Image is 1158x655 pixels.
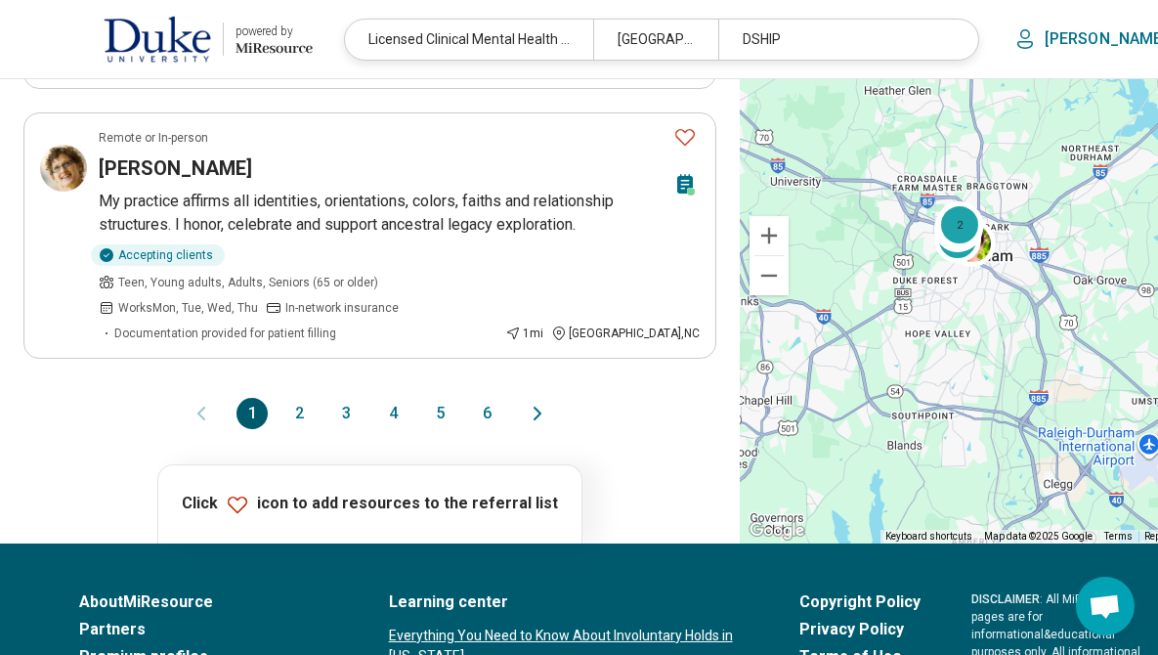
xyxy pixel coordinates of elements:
[31,16,313,63] a: Duke Universitypowered by
[424,398,455,429] button: 5
[99,190,700,237] p: My practice affirms all identities, orientations, colors, faiths and relationship structures. I h...
[665,117,705,157] button: Favorite
[285,299,399,317] span: In-network insurance
[118,274,378,291] span: Teen, Young adults, Adults, Seniors (65 or older)
[799,618,921,641] a: Privacy Policy
[99,154,252,182] h3: [PERSON_NAME]
[745,518,809,544] img: Google
[593,20,717,60] div: [GEOGRAPHIC_DATA], [GEOGRAPHIC_DATA]
[885,530,972,544] button: Keyboard shortcuts
[799,590,921,614] a: Copyright Policy
[345,20,593,60] div: Licensed Clinical Mental Health Counselor (LCMHC), Licensed Clinical Social Worker (LCSW), [MEDIC...
[745,518,809,544] a: Open this area in Google Maps (opens a new window)
[936,201,983,248] div: 2
[104,16,211,63] img: Duke University
[118,299,258,317] span: Works Mon, Tue, Wed, Thu
[79,618,338,641] a: Partners
[91,244,225,266] div: Accepting clients
[283,398,315,429] button: 2
[505,325,543,342] div: 1 mi
[750,256,789,295] button: Zoom out
[99,129,208,147] p: Remote or In-person
[934,205,981,252] div: 2
[236,398,268,429] button: 1
[330,398,362,429] button: 3
[984,531,1093,542] span: Map data ©2025 Google
[718,20,966,60] div: DSHIP
[182,493,558,516] p: Click icon to add resources to the referral list
[551,325,700,342] div: [GEOGRAPHIC_DATA] , NC
[526,398,549,429] button: Next page
[389,590,749,614] a: Learning center
[190,398,213,429] button: Previous page
[471,398,502,429] button: 6
[1104,531,1133,542] a: Terms
[79,590,338,614] a: AboutMiResource
[1076,577,1135,635] a: Open chat
[114,325,336,342] span: Documentation provided for patient filling
[750,216,789,255] button: Zoom in
[236,22,313,40] div: powered by
[377,398,408,429] button: 4
[971,592,1040,606] span: DISCLAIMER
